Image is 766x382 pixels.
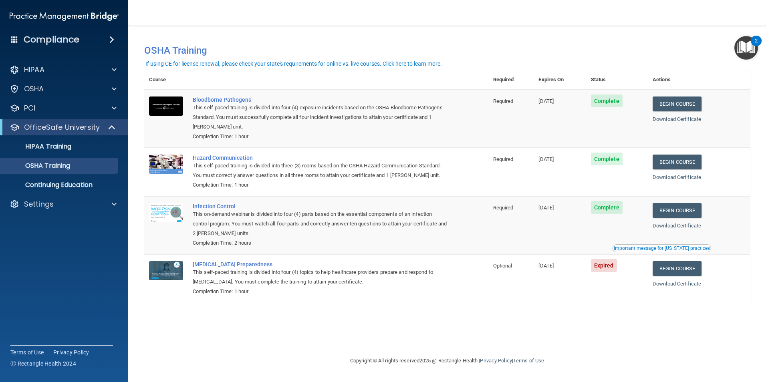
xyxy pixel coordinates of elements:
button: Read this if you are a dental practitioner in the state of CA [613,244,711,252]
p: OfficeSafe University [24,123,100,132]
div: Completion Time: 1 hour [193,287,448,296]
span: Required [493,156,514,162]
a: OfficeSafe University [10,123,116,132]
span: Required [493,98,514,104]
div: This self-paced training is divided into three (3) rooms based on the OSHA Hazard Communication S... [193,161,448,180]
a: Bloodborne Pathogens [193,97,448,103]
a: [MEDICAL_DATA] Preparedness [193,261,448,267]
button: Open Resource Center, 2 new notifications [734,36,758,60]
a: Settings [10,199,117,209]
p: PCI [24,103,35,113]
p: OSHA Training [5,162,70,170]
a: Begin Course [653,203,701,218]
a: Terms of Use [513,358,544,364]
a: PCI [10,103,117,113]
div: 2 [755,41,758,51]
p: HIPAA [24,65,44,74]
th: Status [586,70,648,90]
span: [DATE] [538,98,554,104]
a: Download Certificate [653,116,701,122]
span: Complete [591,201,623,214]
p: Settings [24,199,54,209]
span: Required [493,205,514,211]
a: Infection Control [193,203,448,209]
span: [DATE] [538,263,554,269]
button: If using CE for license renewal, please check your state's requirements for online vs. live cours... [144,60,443,68]
a: Begin Course [653,97,701,111]
a: Begin Course [653,155,701,169]
a: Download Certificate [653,281,701,287]
h4: Compliance [24,34,79,45]
div: If using CE for license renewal, please check your state's requirements for online vs. live cours... [145,61,442,66]
div: Completion Time: 2 hours [193,238,448,248]
p: HIPAA Training [5,143,71,151]
div: This self-paced training is divided into four (4) exposure incidents based on the OSHA Bloodborne... [193,103,448,132]
a: Download Certificate [653,223,701,229]
th: Actions [648,70,750,90]
a: Begin Course [653,261,701,276]
span: Optional [493,263,512,269]
span: [DATE] [538,156,554,162]
div: This self-paced training is divided into four (4) topics to help healthcare providers prepare and... [193,267,448,287]
a: Download Certificate [653,174,701,180]
th: Required [488,70,534,90]
span: Complete [591,94,623,107]
span: Ⓒ Rectangle Health 2024 [10,360,76,368]
a: HIPAA [10,65,117,74]
a: Hazard Communication [193,155,448,161]
img: PMB logo [10,8,119,24]
a: Privacy Policy [480,358,512,364]
div: Copyright © All rights reserved 2025 @ Rectangle Health | | [301,348,593,374]
span: Complete [591,153,623,165]
div: Completion Time: 1 hour [193,132,448,141]
th: Course [144,70,188,90]
p: Continuing Education [5,181,115,189]
a: Privacy Policy [53,348,89,356]
th: Expires On [534,70,586,90]
div: Important message for [US_STATE] practices [614,246,710,251]
p: OSHA [24,84,44,94]
a: OSHA [10,84,117,94]
h4: OSHA Training [144,45,750,56]
div: Completion Time: 1 hour [193,180,448,190]
span: Expired [591,259,617,272]
a: Terms of Use [10,348,44,356]
span: [DATE] [538,205,554,211]
div: This on-demand webinar is divided into four (4) parts based on the essential components of an inf... [193,209,448,238]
